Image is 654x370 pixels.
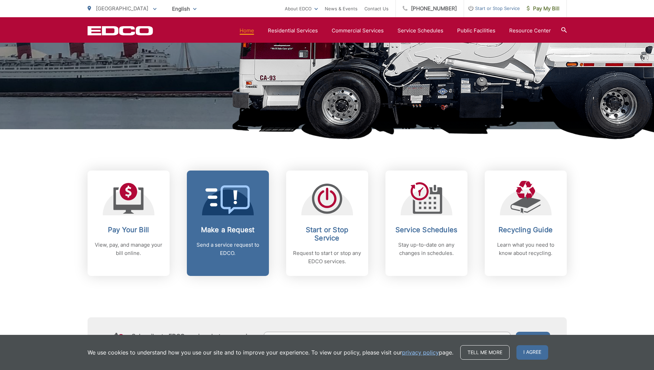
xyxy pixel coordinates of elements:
a: Public Facilities [457,27,495,35]
h2: Pay Your Bill [94,226,163,234]
input: Enter your email address... [264,332,511,348]
a: Pay Your Bill View, pay, and manage your bill online. [88,171,170,276]
button: Submit [516,332,550,348]
h4: Subscribe to EDCO service alerts, upcoming events & environmental news: [132,333,257,347]
span: I agree [516,345,548,360]
h2: Service Schedules [392,226,461,234]
a: Residential Services [268,27,318,35]
a: Tell me more [460,345,510,360]
a: EDCD logo. Return to the homepage. [88,26,153,35]
a: Home [240,27,254,35]
a: Contact Us [364,4,389,13]
p: We use cookies to understand how you use our site and to improve your experience. To view our pol... [88,348,453,357]
h2: Start or Stop Service [293,226,361,242]
p: Request to start or stop any EDCO services. [293,249,361,266]
a: About EDCO [285,4,318,13]
a: News & Events [325,4,358,13]
a: Service Schedules Stay up-to-date on any changes in schedules. [385,171,467,276]
p: Send a service request to EDCO. [194,241,262,257]
h2: Recycling Guide [492,226,560,234]
a: Make a Request Send a service request to EDCO. [187,171,269,276]
p: Learn what you need to know about recycling. [492,241,560,257]
a: Commercial Services [332,27,384,35]
a: Resource Center [509,27,551,35]
span: Pay My Bill [527,4,560,13]
a: Recycling Guide Learn what you need to know about recycling. [485,171,567,276]
span: English [167,3,202,15]
a: privacy policy [402,348,439,357]
p: View, pay, and manage your bill online. [94,241,163,257]
p: Stay up-to-date on any changes in schedules. [392,241,461,257]
span: [GEOGRAPHIC_DATA] [96,5,148,12]
h2: Make a Request [194,226,262,234]
a: Service Schedules [398,27,443,35]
